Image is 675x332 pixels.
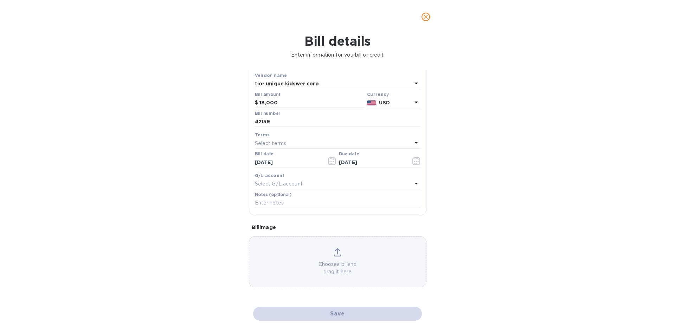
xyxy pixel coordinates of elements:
b: Terms [255,132,270,137]
div: $ [255,98,259,108]
p: Enter information for your bill or credit [6,51,669,59]
label: Bill amount [255,92,280,97]
p: Bill image [252,224,424,231]
b: USD [379,100,390,105]
b: G/L account [255,173,285,178]
button: close [417,8,434,25]
label: Bill number [255,111,280,116]
b: Vendor name [255,73,287,78]
b: Currency [367,92,389,97]
h1: Bill details [6,34,669,48]
input: Enter notes [255,198,420,208]
input: Due date [339,157,405,168]
input: $ Enter bill amount [259,98,364,108]
label: Due date [339,152,359,156]
p: Choose a bill and drag it here [249,261,426,275]
p: Select G/L account [255,180,303,188]
input: Select date [255,157,321,168]
label: Bill date [255,152,274,156]
label: Notes (optional) [255,193,292,197]
p: Select terms [255,140,287,147]
img: USD [367,100,377,105]
input: Enter bill number [255,117,420,127]
b: tior unique kidswer corp [255,81,319,86]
